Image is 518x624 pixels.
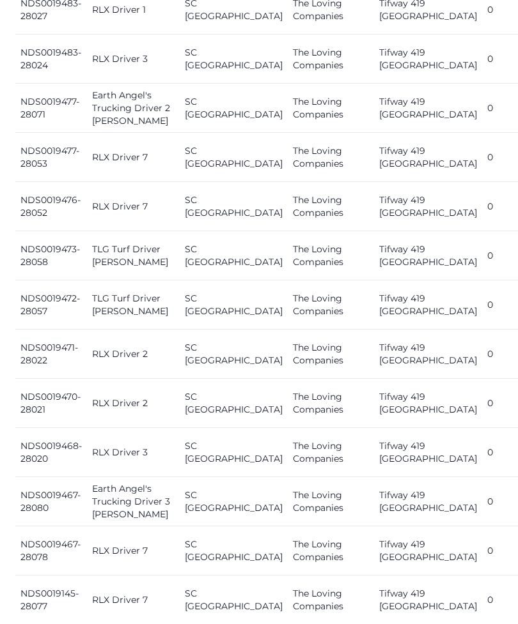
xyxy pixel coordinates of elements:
[180,330,288,379] td: SC [GEOGRAPHIC_DATA]
[180,231,288,280] td: SC [GEOGRAPHIC_DATA]
[180,477,288,526] td: SC [GEOGRAPHIC_DATA]
[15,182,87,231] td: NDS0019476-28052
[374,280,482,330] td: Tifway 419 [GEOGRAPHIC_DATA]
[87,379,180,428] td: RLX Driver 2
[288,379,374,428] td: The Loving Companies
[288,477,374,526] td: The Loving Companies
[374,379,482,428] td: Tifway 419 [GEOGRAPHIC_DATA]
[87,182,180,231] td: RLX Driver 7
[374,330,482,379] td: Tifway 419 [GEOGRAPHIC_DATA]
[288,34,374,84] td: The Loving Companies
[180,280,288,330] td: SC [GEOGRAPHIC_DATA]
[180,133,288,182] td: SC [GEOGRAPHIC_DATA]
[180,84,288,133] td: SC [GEOGRAPHIC_DATA]
[87,526,180,575] td: RLX Driver 7
[180,379,288,428] td: SC [GEOGRAPHIC_DATA]
[15,280,87,330] td: NDS0019472-28057
[15,477,87,526] td: NDS0019467-28080
[288,428,374,477] td: The Loving Companies
[87,330,180,379] td: RLX Driver 2
[87,477,180,526] td: Earth Angel's Trucking Driver 3 [PERSON_NAME]
[288,280,374,330] td: The Loving Companies
[87,133,180,182] td: RLX Driver 7
[15,84,87,133] td: NDS0019477-28071
[15,34,87,84] td: NDS0019483-28024
[374,526,482,575] td: Tifway 419 [GEOGRAPHIC_DATA]
[374,428,482,477] td: Tifway 419 [GEOGRAPHIC_DATA]
[288,182,374,231] td: The Loving Companies
[87,84,180,133] td: Earth Angel's Trucking Driver 2 [PERSON_NAME]
[288,133,374,182] td: The Loving Companies
[288,330,374,379] td: The Loving Companies
[374,84,482,133] td: Tifway 419 [GEOGRAPHIC_DATA]
[87,231,180,280] td: TLG Turf Driver [PERSON_NAME]
[15,330,87,379] td: NDS0019471-28022
[15,379,87,428] td: NDS0019470-28021
[180,526,288,575] td: SC [GEOGRAPHIC_DATA]
[15,526,87,575] td: NDS0019467-28078
[288,84,374,133] td: The Loving Companies
[180,428,288,477] td: SC [GEOGRAPHIC_DATA]
[87,280,180,330] td: TLG Turf Driver [PERSON_NAME]
[15,428,87,477] td: NDS0019468-28020
[374,182,482,231] td: Tifway 419 [GEOGRAPHIC_DATA]
[87,34,180,84] td: RLX Driver 3
[374,133,482,182] td: Tifway 419 [GEOGRAPHIC_DATA]
[374,477,482,526] td: Tifway 419 [GEOGRAPHIC_DATA]
[180,34,288,84] td: SC [GEOGRAPHIC_DATA]
[180,182,288,231] td: SC [GEOGRAPHIC_DATA]
[87,428,180,477] td: RLX Driver 3
[15,231,87,280] td: NDS0019473-28058
[374,231,482,280] td: Tifway 419 [GEOGRAPHIC_DATA]
[374,34,482,84] td: Tifway 419 [GEOGRAPHIC_DATA]
[15,133,87,182] td: NDS0019477-28053
[288,231,374,280] td: The Loving Companies
[288,526,374,575] td: The Loving Companies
